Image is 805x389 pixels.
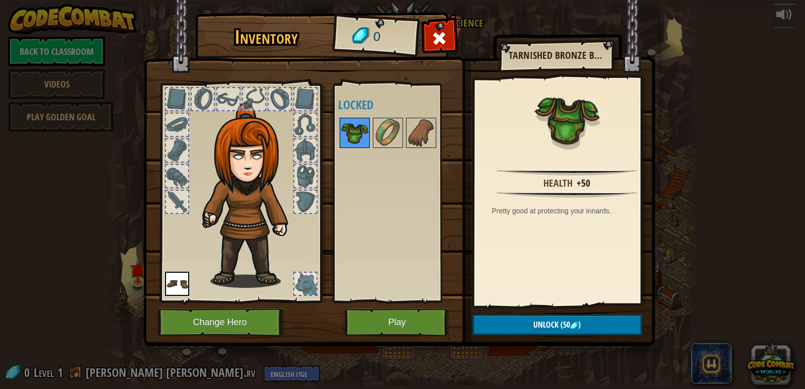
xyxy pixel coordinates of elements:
span: Unlock [533,319,558,330]
img: portrait.png [534,87,600,152]
img: hr.png [497,169,636,176]
h4: Locked [338,98,464,111]
h2: Tarnished Bronze Breastplate [509,50,603,61]
div: Pretty good at protecting your innards. [492,206,647,216]
img: portrait.png [165,272,189,296]
h1: Inventory [202,27,331,48]
img: hr.png [497,191,636,198]
span: ) [578,319,581,330]
img: portrait.png [374,119,402,147]
button: Play [345,308,450,336]
div: +50 [577,176,590,191]
span: 0 [372,28,381,46]
span: (50 [558,319,570,330]
button: Change Hero [157,308,285,336]
img: portrait.png [341,119,369,147]
img: gem.png [570,322,578,330]
img: hair_f2.png [198,103,306,288]
img: portrait.png [407,119,435,147]
div: Health [543,176,573,191]
button: Unlock(50) [472,315,642,335]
